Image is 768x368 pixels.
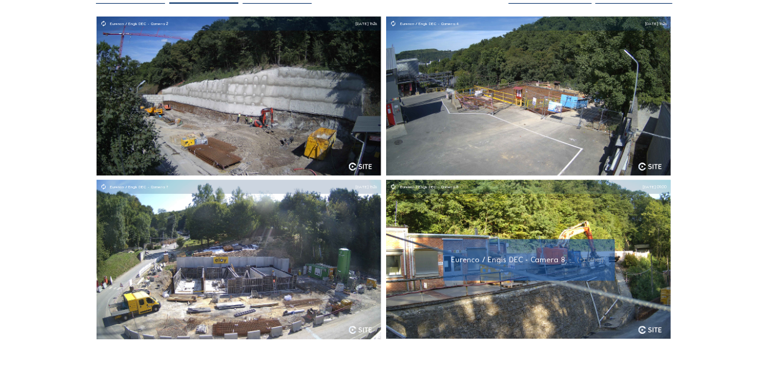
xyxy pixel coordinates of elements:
img: logo [638,163,662,171]
div: Camera 7 [151,185,168,189]
a: Eurenco / Engis DECCamera 2[DATE] 15:26Imagelogo [96,17,381,176]
div: Eurenco / Engis DEC [110,21,151,26]
img: Image [96,180,381,339]
img: Image [96,17,381,176]
img: Image [386,17,671,176]
div: [DATE] 09:00 [643,185,667,189]
div: Camera 4 [441,21,459,26]
span: Eurenco / Engis DEC - Camera 8, ... [451,255,575,264]
div: Eurenco / Engis DEC [400,185,441,189]
span: (+1 other) [577,254,604,266]
img: logo [638,326,662,334]
div: [DATE] 15:26 [356,21,377,26]
a: Eurenco / Engis DECCamera 8[DATE] 09:00Imagelogo [386,180,671,339]
img: logo [348,163,371,171]
div: Camera 8 [441,185,458,189]
div: [DATE] 15:26 [645,21,667,26]
div: Eurenco / Engis DEC [400,21,441,26]
div: [DATE] 15:26 [356,185,377,189]
div: Eurenco / Engis DEC [110,185,151,189]
img: Image [386,180,671,339]
a: Eurenco / Engis DECCamera 4[DATE] 15:26Imagelogo [386,17,671,176]
img: logo [348,326,371,334]
div: Eurenco / Engis DEC - Camera 8, ...(+1 other) [451,254,607,266]
a: Eurenco / Engis DECCamera 7[DATE] 15:26Imagelogo [96,180,381,339]
div: Camera 2 [151,21,168,26]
